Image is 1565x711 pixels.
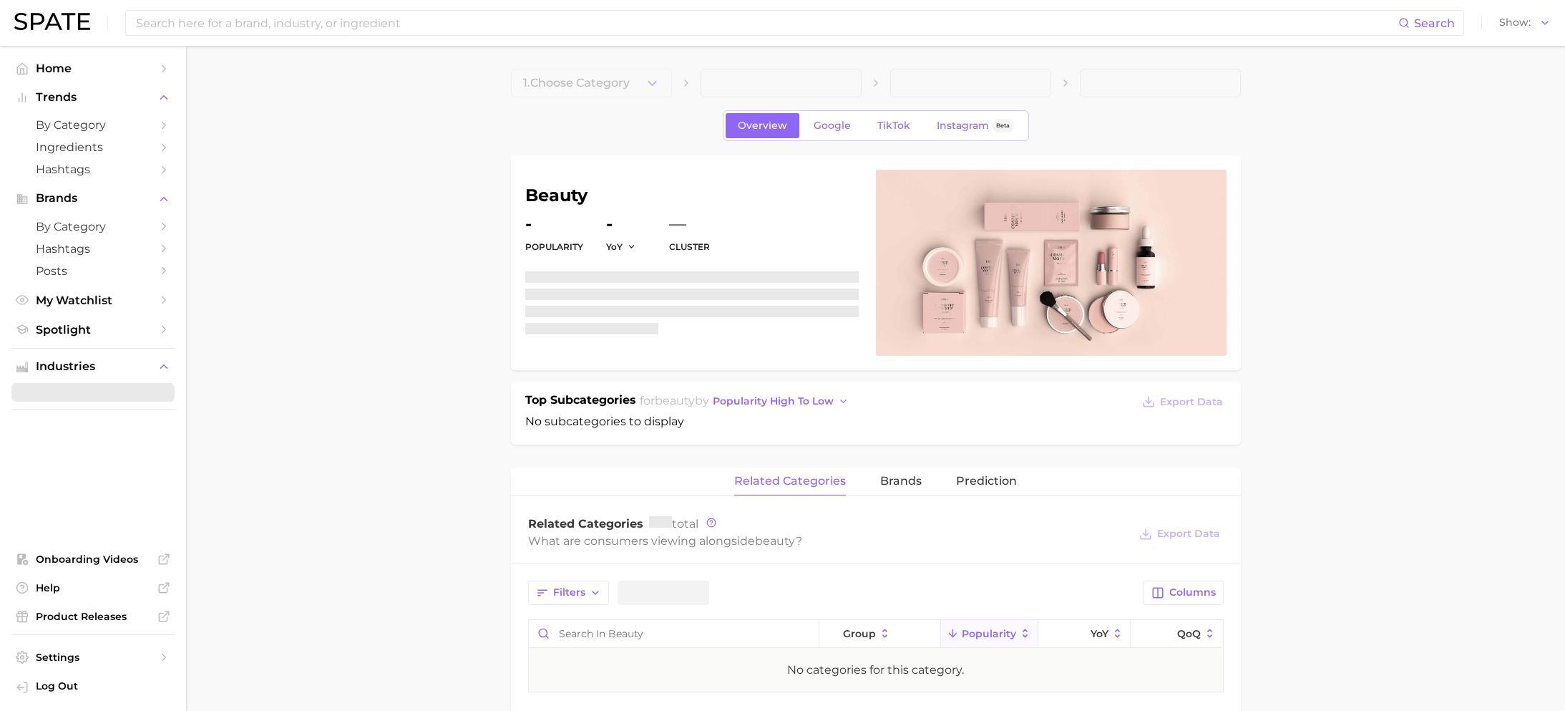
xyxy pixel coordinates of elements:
a: My Watchlist [11,289,175,311]
input: Search here for a brand, industry, or ingredient [135,11,1398,35]
span: group [843,628,876,639]
span: Beta [996,120,1010,132]
span: Overview [738,120,787,132]
dt: cluster [669,238,710,256]
a: Google [801,113,863,138]
button: Trends [11,87,175,108]
a: Posts [11,260,175,282]
button: Show [1496,14,1554,32]
span: Product Releases [36,610,150,623]
button: YoY [606,241,637,253]
span: Log Out [36,679,163,692]
button: QoQ [1131,620,1222,648]
dd: - [525,216,583,233]
span: Hashtags [36,163,150,176]
a: by Category [11,114,175,136]
span: Trends [36,91,150,104]
img: SPATE [14,13,90,30]
span: Hashtags [36,242,150,256]
span: Instagram [937,120,989,132]
a: Help [11,577,175,599]
span: Google [814,120,851,132]
span: Export Data [1160,396,1223,408]
a: Ingredients [11,136,175,158]
span: Related Categories [528,517,643,531]
button: Popularity [941,620,1038,648]
span: — [669,216,686,233]
span: related categories [734,475,846,488]
a: Spotlight [11,319,175,341]
h1: Top Subcategories [525,392,636,413]
span: Industries [36,360,150,373]
span: Brands [36,192,150,205]
dt: Popularity [525,238,583,256]
span: Spotlight [36,323,150,337]
span: 1. Choose Category [523,77,630,90]
span: Posts [36,264,150,278]
a: Settings [11,647,175,668]
span: beauty [755,534,796,548]
span: popularity high to low [713,395,834,407]
span: Show [1499,19,1531,26]
span: Search [1414,16,1455,30]
div: What are consumers viewing alongside ? [528,531,1129,551]
div: No subcategories to display [525,392,1227,430]
input: Search in beauty [529,620,819,647]
span: Help [36,581,150,594]
button: Industries [11,356,175,377]
a: TikTok [865,113,922,138]
button: Filters [528,581,609,605]
span: Export Data [1157,528,1220,540]
span: Columns [1169,586,1216,599]
a: Log out. Currently logged in with e-mail addison@spate.nyc. [11,675,175,700]
button: Export Data [1139,392,1226,412]
button: Columns [1144,581,1223,605]
a: Product Releases [11,606,175,627]
span: total [649,517,698,531]
span: Filters [553,586,585,599]
button: group [819,620,941,648]
a: InstagramBeta [925,113,1026,138]
button: YoY [1038,620,1131,648]
span: by Category [36,220,150,233]
span: Prediction [956,475,1017,488]
span: Settings [36,651,150,664]
button: popularity high to low [709,392,853,411]
h1: beauty [525,187,859,204]
button: Brands [11,188,175,209]
span: My Watchlist [36,294,150,307]
span: Ingredients [36,140,150,154]
a: Hashtags [11,158,175,180]
span: TikTok [877,120,910,132]
span: YoY [606,241,623,253]
a: Overview [726,113,799,138]
span: for by [640,394,853,407]
span: YoY [1091,628,1108,639]
span: brands [880,475,922,488]
dd: - [606,216,646,233]
span: beauty [655,394,695,407]
a: Home [11,57,175,79]
span: Popularity [962,628,1016,639]
button: Export Data [1136,524,1223,544]
span: QoQ [1177,628,1201,639]
button: 1.Choose Category [511,69,672,97]
span: by Category [36,118,150,132]
div: No categories for this category. [787,662,964,679]
a: by Category [11,216,175,238]
span: Onboarding Videos [36,553,150,566]
a: Hashtags [11,238,175,260]
span: Home [36,62,150,75]
a: Onboarding Videos [11,548,175,570]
